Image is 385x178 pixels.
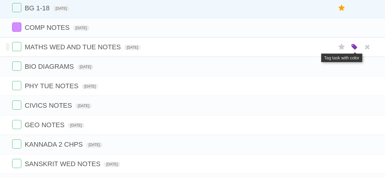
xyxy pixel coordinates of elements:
span: BIO DIAGRAMS [25,63,75,70]
span: [DATE] [77,64,94,70]
span: [DATE] [104,162,120,167]
span: [DATE] [124,45,141,50]
label: Done [12,23,21,32]
span: [DATE] [68,123,84,128]
span: COMP NOTES [25,24,71,31]
span: [DATE] [53,6,69,11]
label: Done [12,159,21,168]
span: [DATE] [82,84,98,89]
span: SANSKRIT WED NOTES [25,160,102,168]
span: [DATE] [73,25,89,31]
label: Done [12,81,21,90]
span: GEO NOTES [25,121,66,129]
label: Done [12,61,21,71]
span: [DATE] [75,103,92,109]
span: PHY TUE NOTES [25,82,80,90]
label: Star task [336,3,347,13]
label: Done [12,139,21,148]
label: Done [12,120,21,129]
span: KANNADA 2 CHPS [25,141,84,148]
label: Done [12,3,21,12]
span: CIVICS NOTES [25,102,73,109]
label: Star task [336,42,347,52]
label: Done [12,42,21,51]
label: Done [12,100,21,110]
span: [DATE] [86,142,103,148]
span: BG 1-18 [25,4,51,12]
span: MATHS WED AND TUE NOTES [25,43,122,51]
